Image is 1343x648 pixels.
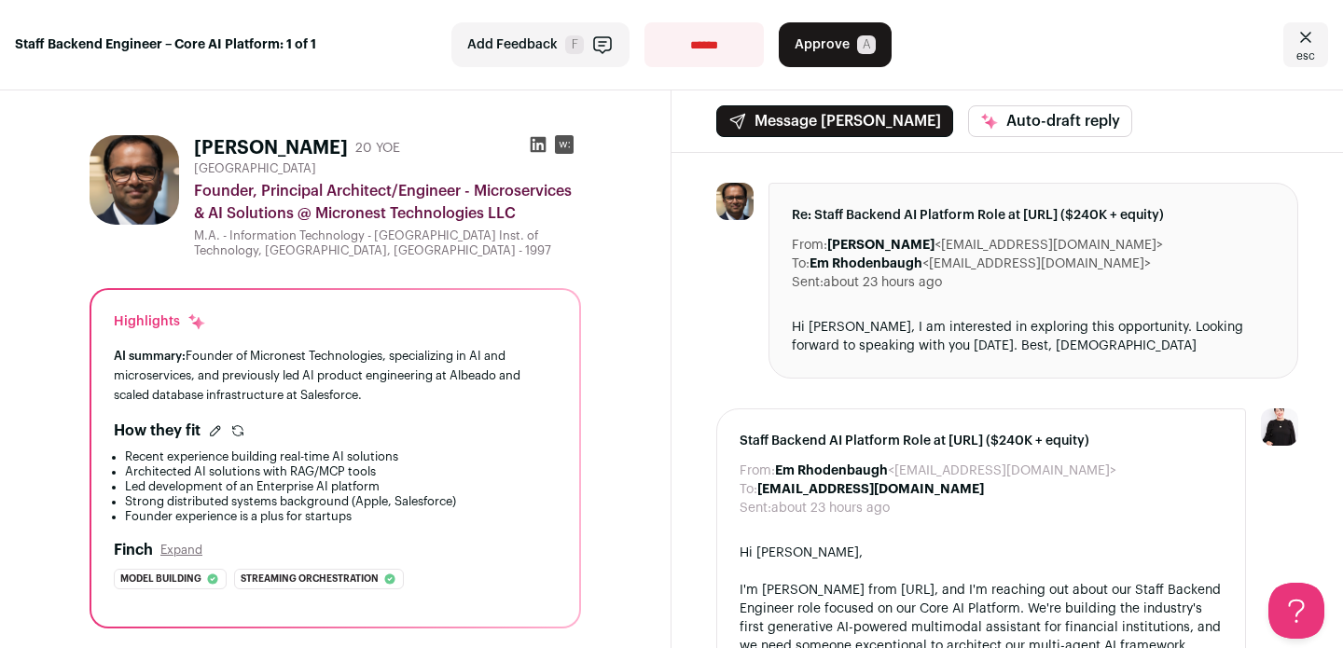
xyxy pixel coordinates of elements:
[740,462,775,480] dt: From:
[114,420,201,442] h2: How they fit
[90,135,179,225] img: a07f20f9b7566b736f9edb253e9a3a662414e7250c0c0223073e352a7d00e9e1.png
[125,494,557,509] li: Strong distributed systems background (Apple, Salesforce)
[792,255,810,273] dt: To:
[716,183,754,220] img: a07f20f9b7566b736f9edb253e9a3a662414e7250c0c0223073e352a7d00e9e1.png
[120,570,201,588] span: Model building
[194,161,316,176] span: [GEOGRAPHIC_DATA]
[716,105,953,137] button: Message [PERSON_NAME]
[1268,583,1324,639] iframe: Help Scout Beacon - Open
[779,22,892,67] button: Approve A
[795,35,850,54] span: Approve
[114,312,206,331] div: Highlights
[467,35,558,54] span: Add Feedback
[824,273,942,292] dd: about 23 hours ago
[740,480,757,499] dt: To:
[114,350,186,362] span: AI summary:
[1296,48,1315,63] span: esc
[757,483,984,496] b: [EMAIL_ADDRESS][DOMAIN_NAME]
[1283,22,1328,67] a: Close
[125,509,557,524] li: Founder experience is a plus for startups
[1261,408,1298,446] img: 9240684-medium_jpg
[810,255,1151,273] dd: <[EMAIL_ADDRESS][DOMAIN_NAME]>
[792,318,1275,355] div: Hi [PERSON_NAME], I am interested in exploring this opportunity. Looking forward to speaking with...
[160,543,202,558] button: Expand
[740,544,1223,562] div: Hi [PERSON_NAME],
[775,464,888,477] b: Em Rhodenbaugh
[771,499,890,517] dd: about 23 hours ago
[194,180,581,225] div: Founder, Principal Architect/Engineer - Microservices & AI Solutions @ Micronest Technologies LLC
[125,449,557,464] li: Recent experience building real-time AI solutions
[792,273,824,292] dt: Sent:
[355,139,400,158] div: 20 YOE
[114,346,557,405] div: Founder of Micronest Technologies, specializing in AI and microservices, and previously led AI pr...
[194,135,348,161] h1: [PERSON_NAME]
[15,35,316,54] strong: Staff Backend Engineer – Core AI Platform: 1 of 1
[194,228,581,258] div: M.A. - Information Technology - [GEOGRAPHIC_DATA] Inst. of Technology, [GEOGRAPHIC_DATA], [GEOGRA...
[775,462,1116,480] dd: <[EMAIL_ADDRESS][DOMAIN_NAME]>
[451,22,630,67] button: Add Feedback F
[857,35,876,54] span: A
[827,236,1163,255] dd: <[EMAIL_ADDRESS][DOMAIN_NAME]>
[792,236,827,255] dt: From:
[125,464,557,479] li: Architected AI solutions with RAG/MCP tools
[740,432,1223,450] span: Staff Backend AI Platform Role at [URL] ($240K + equity)
[968,105,1132,137] button: Auto-draft reply
[114,539,153,561] h2: Finch
[241,570,379,588] span: Streaming orchestration
[827,239,935,252] b: [PERSON_NAME]
[565,35,584,54] span: F
[810,257,922,270] b: Em Rhodenbaugh
[792,206,1275,225] span: Re: Staff Backend AI Platform Role at [URL] ($240K + equity)
[125,479,557,494] li: Led development of an Enterprise AI platform
[740,499,771,517] dt: Sent:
